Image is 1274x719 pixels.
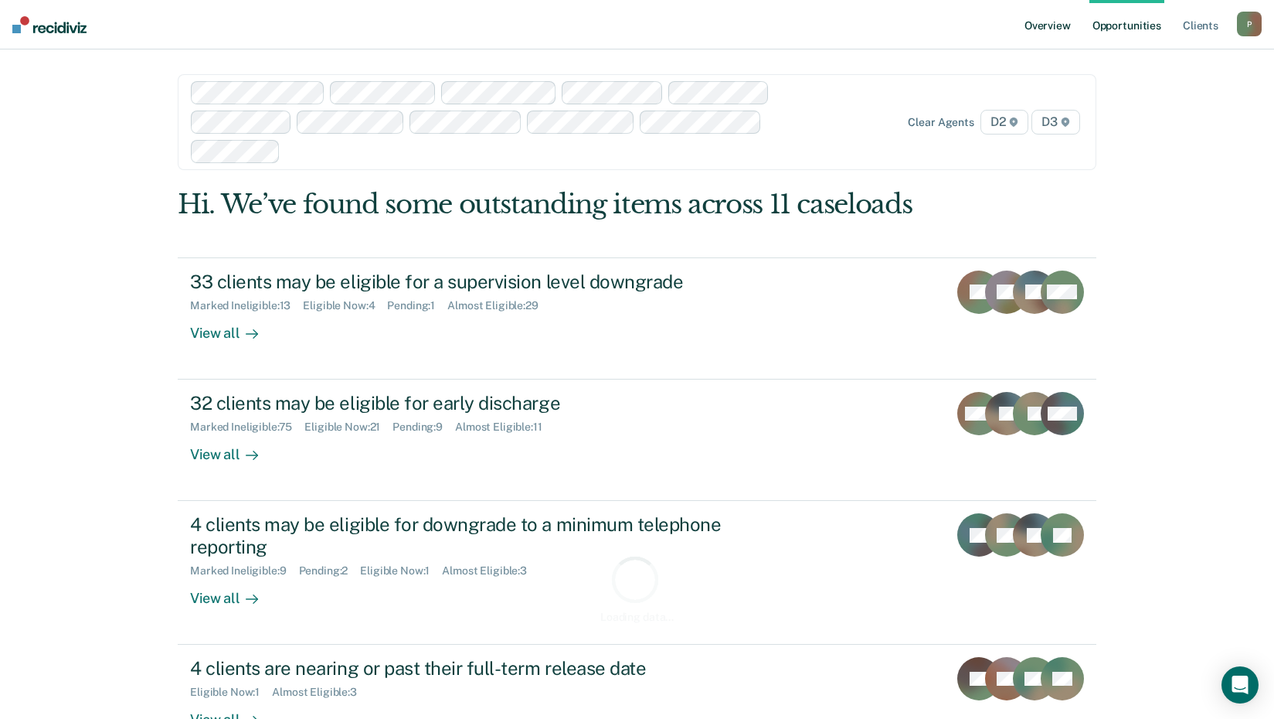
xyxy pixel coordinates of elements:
[1221,666,1259,704] div: Open Intercom Messenger
[190,392,732,414] div: 32 clients may be eligible for early discharge
[190,657,732,680] div: 4 clients are nearing or past their full-term release date
[272,686,369,699] div: Almost Eligible : 3
[190,578,277,608] div: View all
[392,421,455,434] div: Pending : 9
[304,421,392,434] div: Eligible Now : 21
[442,564,539,578] div: Almost Eligible : 3
[190,299,303,312] div: Marked Ineligible : 13
[190,686,272,699] div: Eligible Now : 1
[190,564,298,578] div: Marked Ineligible : 9
[1031,110,1080,135] span: D3
[178,380,1096,501] a: 32 clients may be eligible for early dischargeMarked Ineligible:75Eligible Now:21Pending:9Almost ...
[190,312,277,342] div: View all
[190,513,732,558] div: 4 clients may be eligible for downgrade to a minimum telephone reporting
[12,16,87,33] img: Recidiviz
[178,189,912,220] div: Hi. We’ve found some outstanding items across 11 caseloads
[299,564,361,578] div: Pending : 2
[178,257,1096,380] a: 33 clients may be eligible for a supervision level downgradeMarked Ineligible:13Eligible Now:4Pen...
[190,421,304,434] div: Marked Ineligible : 75
[908,116,973,129] div: Clear agents
[387,299,447,312] div: Pending : 1
[360,564,442,578] div: Eligible Now : 1
[1237,12,1262,36] button: P
[447,299,551,312] div: Almost Eligible : 29
[980,110,1029,135] span: D2
[455,421,555,434] div: Almost Eligible : 11
[190,271,732,293] div: 33 clients may be eligible for a supervision level downgrade
[190,434,277,464] div: View all
[178,501,1096,645] a: 4 clients may be eligible for downgrade to a minimum telephone reportingMarked Ineligible:9Pendin...
[303,299,387,312] div: Eligible Now : 4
